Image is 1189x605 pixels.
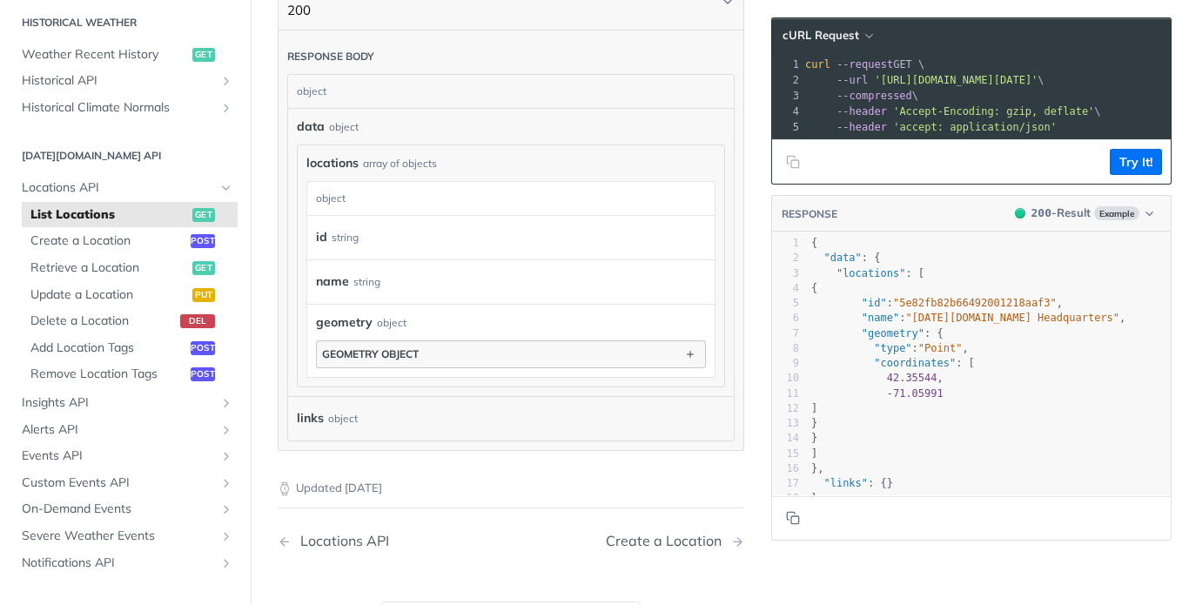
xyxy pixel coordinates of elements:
[893,387,944,400] span: 71.05991
[772,266,799,281] div: 3
[316,225,327,250] label: id
[278,480,744,497] p: Updated [DATE]
[772,401,799,416] div: 12
[180,314,215,328] span: del
[783,28,859,43] span: cURL Request
[893,297,1057,309] span: "5e82fb82b66492001218aaf3"
[363,156,437,171] div: array of objects
[606,533,744,549] a: Next Page: Create a Location
[278,533,478,549] a: Previous Page: Locations API
[811,357,975,369] span: : [
[191,341,215,355] span: post
[772,491,799,506] div: 18
[772,371,799,386] div: 10
[22,255,238,281] a: Retrieve a Locationget
[781,205,838,223] button: RESPONSE
[22,179,215,197] span: Locations API
[219,423,233,437] button: Show subpages for Alerts API
[316,313,373,332] span: geometry
[862,297,887,309] span: "id"
[13,417,238,443] a: Alerts APIShow subpages for Alerts API
[811,432,817,444] span: }
[772,341,799,356] div: 8
[328,406,358,431] div: object
[22,474,215,492] span: Custom Events API
[288,75,729,108] div: object
[191,234,215,248] span: post
[1031,206,1051,219] span: 200
[30,232,186,250] span: Create a Location
[13,550,238,576] a: Notifications APIShow subpages for Notifications API
[893,121,1057,133] span: 'accept: application/json'
[862,312,899,324] span: "name"
[772,461,799,476] div: 16
[297,406,324,431] span: links
[22,228,238,254] a: Create a Locationpost
[836,105,887,118] span: --header
[22,421,215,439] span: Alerts API
[307,182,710,215] div: object
[836,90,912,102] span: --compressed
[772,88,802,104] div: 3
[219,396,233,410] button: Show subpages for Insights API
[772,296,799,311] div: 5
[811,477,893,489] span: : {}
[836,58,893,71] span: --request
[811,492,817,504] span: }
[13,68,238,94] a: Historical APIShow subpages for Historical API
[22,202,238,228] a: List Locationsget
[811,447,817,460] span: ]
[13,15,238,30] h2: Historical Weather
[219,556,233,570] button: Show subpages for Notifications API
[805,74,1045,86] span: \
[22,308,238,334] a: Delete a Locationdel
[1015,208,1025,218] span: 200
[811,297,1063,309] span: : ,
[287,1,327,21] p: 200
[278,30,744,451] div: 200 200200
[322,347,419,360] div: geometry object
[30,286,188,304] span: Update a Location
[772,431,799,446] div: 14
[811,312,1125,324] span: : ,
[219,476,233,490] button: Show subpages for Custom Events API
[811,237,817,249] span: {
[805,105,1101,118] span: \
[219,101,233,115] button: Show subpages for Historical Climate Normals
[1006,205,1162,222] button: 200200-ResultExample
[606,533,730,549] div: Create a Location
[836,121,887,133] span: --header
[887,387,893,400] span: -
[13,470,238,496] a: Custom Events APIShow subpages for Custom Events API
[219,502,233,516] button: Show subpages for On-Demand Events
[332,225,359,250] div: string
[893,105,1094,118] span: 'Accept-Encoding: gzip, deflate'
[13,42,238,68] a: Weather Recent Historyget
[772,476,799,491] div: 17
[287,50,374,64] div: Response body
[377,315,406,331] div: object
[316,269,349,294] label: name
[22,72,215,90] span: Historical API
[1094,206,1139,220] span: Example
[192,261,215,275] span: get
[22,335,238,361] a: Add Location Tagspost
[22,501,215,518] span: On-Demand Events
[772,416,799,431] div: 13
[811,462,824,474] span: },
[219,529,233,543] button: Show subpages for Severe Weather Events
[781,505,805,531] button: Copy to clipboard
[219,181,233,195] button: Hide subpages for Locations API
[30,339,186,357] span: Add Location Tags
[805,58,830,71] span: curl
[22,528,215,545] span: Severe Weather Events
[191,367,215,381] span: post
[811,372,944,384] span: ,
[772,281,799,296] div: 4
[22,394,215,412] span: Insights API
[811,267,924,279] span: : [
[13,148,238,164] h2: [DATE][DOMAIN_NAME] API
[192,288,215,302] span: put
[811,327,944,339] span: : {
[192,48,215,62] span: get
